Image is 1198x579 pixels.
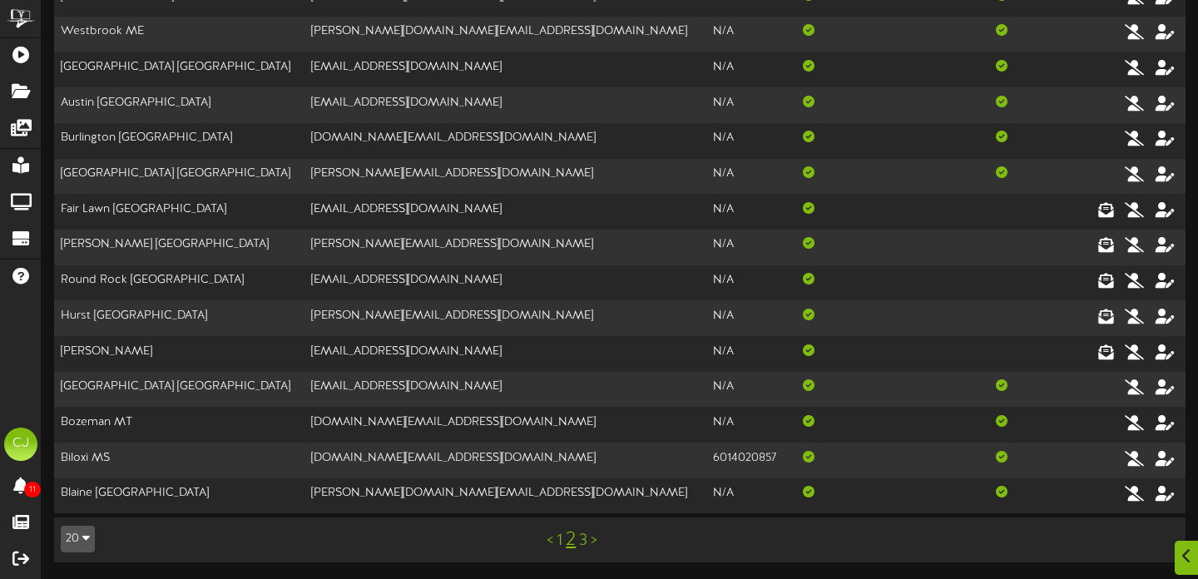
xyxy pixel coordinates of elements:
[304,407,706,443] td: [DOMAIN_NAME][EMAIL_ADDRESS][DOMAIN_NAME]
[706,407,785,443] td: N/A
[557,532,562,550] a: 1
[706,300,785,336] td: N/A
[304,17,706,52] td: [PERSON_NAME][DOMAIN_NAME][EMAIL_ADDRESS][DOMAIN_NAME]
[566,529,576,551] a: 2
[54,230,304,265] td: [PERSON_NAME] [GEOGRAPHIC_DATA]
[706,17,785,52] td: N/A
[304,159,706,195] td: [PERSON_NAME][EMAIL_ADDRESS][DOMAIN_NAME]
[304,372,706,408] td: [EMAIL_ADDRESS][DOMAIN_NAME]
[706,159,785,195] td: N/A
[706,478,785,513] td: N/A
[54,407,304,443] td: Bozeman MT
[4,428,37,461] div: CJ
[54,478,304,513] td: Blaine [GEOGRAPHIC_DATA]
[706,265,785,301] td: N/A
[54,17,304,52] td: Westbrook ME
[304,194,706,230] td: [EMAIL_ADDRESS][DOMAIN_NAME]
[706,443,785,478] td: 6014020857
[61,526,95,552] button: 20
[547,532,553,550] a: <
[304,265,706,301] td: [EMAIL_ADDRESS][DOMAIN_NAME]
[591,532,597,550] a: >
[304,300,706,336] td: [PERSON_NAME][EMAIL_ADDRESS][DOMAIN_NAME]
[54,159,304,195] td: [GEOGRAPHIC_DATA] [GEOGRAPHIC_DATA]
[54,336,304,372] td: [PERSON_NAME]
[706,52,785,87] td: N/A
[54,87,304,123] td: Austin [GEOGRAPHIC_DATA]
[304,230,706,265] td: [PERSON_NAME][EMAIL_ADDRESS][DOMAIN_NAME]
[304,52,706,87] td: [EMAIL_ADDRESS][DOMAIN_NAME]
[54,194,304,230] td: Fair Lawn [GEOGRAPHIC_DATA]
[304,87,706,123] td: [EMAIL_ADDRESS][DOMAIN_NAME]
[54,123,304,159] td: Burlington [GEOGRAPHIC_DATA]
[304,443,706,478] td: [DOMAIN_NAME][EMAIL_ADDRESS][DOMAIN_NAME]
[54,443,304,478] td: Biloxi MS
[706,123,785,159] td: N/A
[706,230,785,265] td: N/A
[579,532,587,550] a: 3
[706,372,785,408] td: N/A
[304,123,706,159] td: [DOMAIN_NAME][EMAIL_ADDRESS][DOMAIN_NAME]
[706,194,785,230] td: N/A
[706,87,785,123] td: N/A
[304,478,706,513] td: [PERSON_NAME][DOMAIN_NAME][EMAIL_ADDRESS][DOMAIN_NAME]
[706,336,785,372] td: N/A
[304,336,706,372] td: [EMAIL_ADDRESS][DOMAIN_NAME]
[54,265,304,301] td: Round Rock [GEOGRAPHIC_DATA]
[24,482,41,497] span: 11
[54,372,304,408] td: [GEOGRAPHIC_DATA] [GEOGRAPHIC_DATA]
[54,52,304,87] td: [GEOGRAPHIC_DATA] [GEOGRAPHIC_DATA]
[54,300,304,336] td: Hurst [GEOGRAPHIC_DATA]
